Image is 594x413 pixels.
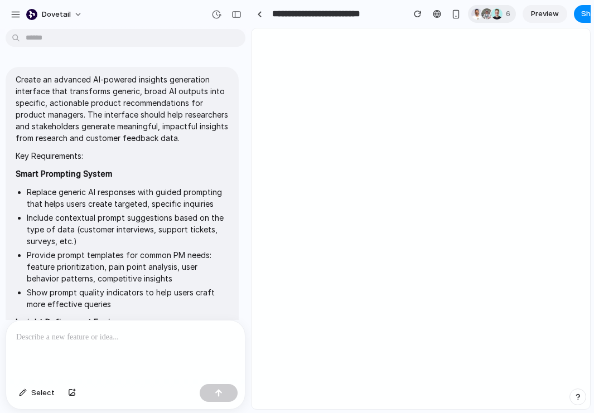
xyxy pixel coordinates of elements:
[27,286,229,310] li: Show prompt quality indicators to help users craft more effective queries
[31,387,55,399] span: Select
[531,8,559,20] span: Preview
[523,5,567,23] a: Preview
[27,186,229,210] li: Replace generic AI responses with guided prompting that helps users create targeted, specific inq...
[16,169,112,178] strong: Smart Prompting System
[42,9,71,20] span: dovetail
[22,6,88,23] button: dovetail
[16,150,229,162] p: Key Requirements:
[468,5,516,23] div: 6
[13,384,60,402] button: Select
[506,8,514,20] span: 6
[27,212,229,247] li: Include contextual prompt suggestions based on the type of data (customer interviews, support tic...
[16,74,229,144] p: Create an advanced AI-powered insights generation interface that transforms generic, broad AI out...
[16,317,120,327] strong: Insight Refinement Engine
[27,249,229,284] li: Provide prompt templates for common PM needs: feature prioritization, pain point analysis, user b...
